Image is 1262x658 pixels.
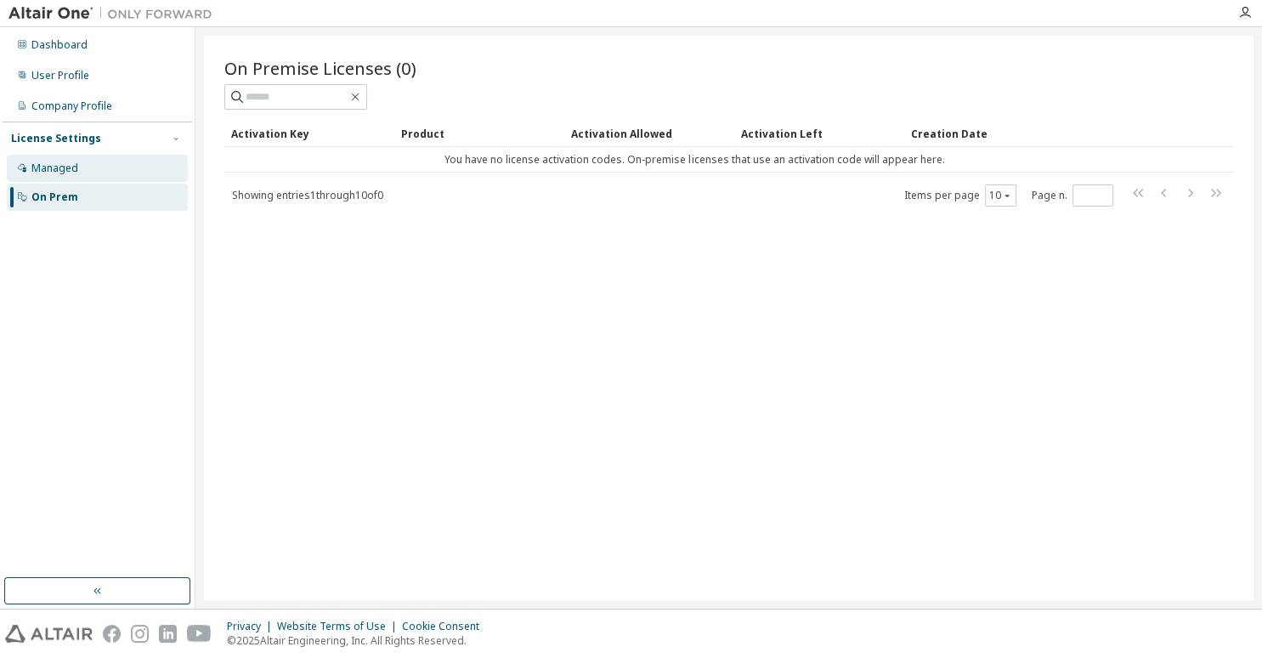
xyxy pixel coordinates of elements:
img: youtube.svg [187,625,212,643]
span: On Premise Licenses (0) [224,56,416,80]
div: Company Profile [31,99,112,113]
button: 10 [989,189,1012,202]
div: Dashboard [31,38,88,52]
div: Activation Allowed [571,120,727,147]
img: instagram.svg [131,625,149,643]
img: linkedin.svg [159,625,177,643]
div: Privacy [227,620,277,633]
td: You have no license activation codes. On-premise licenses that use an activation code will appear... [224,147,1165,173]
span: Showing entries 1 through 10 of 0 [232,188,383,202]
span: Page n. [1032,184,1113,207]
p: © 2025 Altair Engineering, Inc. All Rights Reserved. [227,633,490,648]
div: Cookie Consent [402,620,490,633]
img: facebook.svg [103,625,121,643]
div: Activation Left [741,120,897,147]
div: Activation Key [231,120,388,147]
img: altair_logo.svg [5,625,93,643]
div: Managed [31,162,78,175]
div: User Profile [31,69,89,82]
div: On Prem [31,190,78,204]
span: Items per page [904,184,1016,207]
div: License Settings [11,132,101,145]
div: Website Terms of Use [277,620,402,633]
img: Altair One [8,5,221,22]
div: Creation Date [911,120,1158,147]
div: Product [401,120,557,147]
